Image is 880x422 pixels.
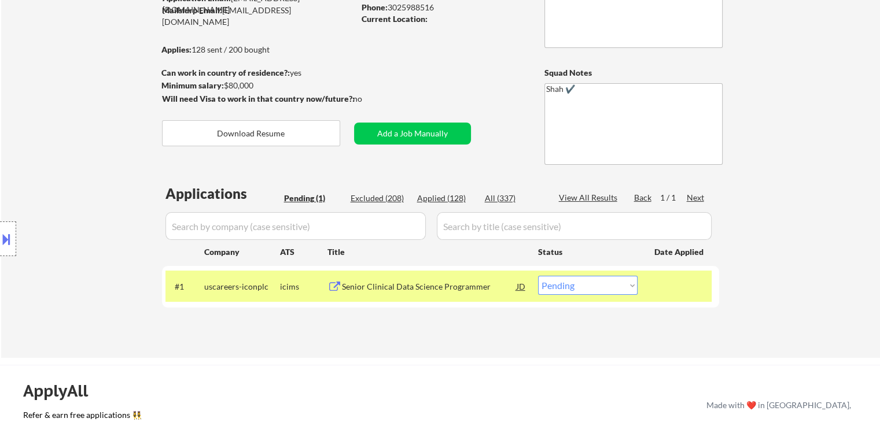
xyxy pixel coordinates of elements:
input: Search by company (case sensitive) [165,212,426,240]
div: Applications [165,187,280,201]
div: 3025988516 [362,2,525,13]
div: JD [516,276,527,297]
div: 128 sent / 200 bought [161,44,354,55]
div: ATS [280,246,327,258]
div: uscareers-iconplc [204,281,280,293]
div: Company [204,246,280,258]
input: Search by title (case sensitive) [437,212,712,240]
div: Status [538,241,638,262]
div: Back [634,192,653,203]
button: Add a Job Manually [354,123,471,145]
div: Pending (1) [284,193,342,204]
strong: Will need Visa to work in that country now/future?: [162,94,355,103]
div: $80,000 [161,80,354,91]
div: icims [280,281,327,293]
strong: Phone: [362,2,388,12]
strong: Mailslurp Email: [162,5,222,15]
div: [EMAIL_ADDRESS][DOMAIN_NAME] [162,5,354,27]
div: Senior Clinical Data Science Programmer [342,281,517,293]
div: Title [327,246,527,258]
div: yes [161,67,351,79]
div: Date Applied [654,246,705,258]
div: All (337) [485,193,543,204]
div: no [353,93,386,105]
div: Excluded (208) [351,193,408,204]
button: Download Resume [162,120,340,146]
div: Applied (128) [417,193,475,204]
strong: Applies: [161,45,192,54]
div: Squad Notes [544,67,723,79]
strong: Current Location: [362,14,428,24]
strong: Can work in country of residence?: [161,68,290,77]
div: View All Results [559,192,621,203]
div: 1 / 1 [660,192,687,203]
div: Next [687,192,705,203]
